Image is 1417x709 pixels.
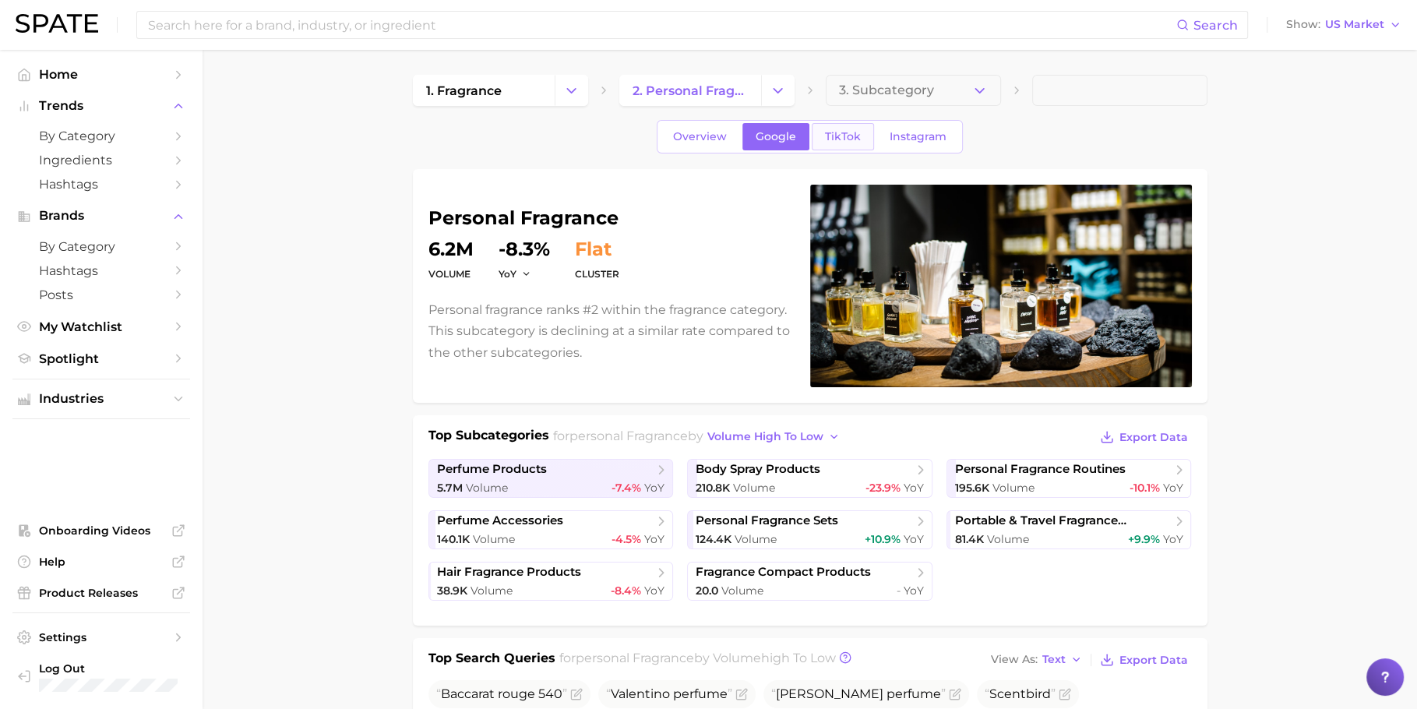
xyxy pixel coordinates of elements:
[812,123,874,150] a: TikTok
[428,265,474,284] dt: volume
[437,462,547,477] span: perfume products
[673,130,727,143] span: Overview
[428,510,674,549] a: perfume accessories140.1k Volume-4.5% YoY
[733,481,775,495] span: Volume
[39,263,164,278] span: Hashtags
[39,555,164,569] span: Help
[761,651,836,665] span: high to low
[39,177,164,192] span: Hashtags
[426,83,502,98] span: 1. fragrance
[12,626,190,649] a: Settings
[499,267,532,280] button: YoY
[12,204,190,228] button: Brands
[39,661,178,675] span: Log Out
[611,584,641,598] span: -8.4%
[904,532,924,546] span: YoY
[39,287,164,302] span: Posts
[1096,426,1191,448] button: Export Data
[12,235,190,259] a: by Category
[39,129,164,143] span: by Category
[1119,654,1188,667] span: Export Data
[576,651,694,665] span: personal fragrance
[12,550,190,573] a: Help
[12,172,190,196] a: Hashtags
[575,240,612,259] span: flat
[1286,20,1320,29] span: Show
[1162,481,1183,495] span: YoY
[12,581,190,605] a: Product Releases
[633,83,748,98] span: 2. personal fragrance
[955,513,1172,528] span: portable & travel fragrance products
[687,459,932,498] a: body spray products210.8k Volume-23.9% YoY
[991,655,1038,664] span: View As
[39,351,164,366] span: Spotlight
[946,459,1192,498] a: personal fragrance routines195.6k Volume-10.1% YoY
[742,123,809,150] a: Google
[696,565,871,580] span: fragrance compact products
[575,265,619,284] dt: cluster
[1162,532,1183,546] span: YoY
[890,130,946,143] span: Instagram
[12,94,190,118] button: Trends
[1119,431,1188,444] span: Export Data
[897,584,901,598] span: -
[644,481,664,495] span: YoY
[12,259,190,283] a: Hashtags
[146,12,1176,38] input: Search here for a brand, industry, or ingredient
[473,532,515,546] span: Volume
[1096,649,1191,671] button: Export Data
[555,75,588,106] button: Change Category
[1325,20,1384,29] span: US Market
[12,387,190,411] button: Industries
[949,688,961,700] button: Flag as miscategorized or irrelevant
[428,209,791,228] h1: personal fragrance
[39,67,164,82] span: Home
[553,429,844,443] span: for by
[428,562,674,601] a: hair fragrance products38.9k Volume-8.4% YoY
[12,62,190,86] a: Home
[955,462,1126,477] span: personal fragrance routines
[992,481,1035,495] span: Volume
[12,347,190,371] a: Spotlight
[569,429,688,443] span: personal fragrance
[39,153,164,168] span: Ingredients
[39,239,164,254] span: by Category
[1129,481,1159,495] span: -10.1%
[955,481,989,495] span: 195.6k
[1042,655,1066,664] span: Text
[499,240,550,259] dd: -8.3%
[39,524,164,538] span: Onboarding Videos
[707,430,823,443] span: volume high to low
[612,532,641,546] span: -4.5%
[12,148,190,172] a: Ingredients
[696,462,820,477] span: body spray products
[703,426,844,447] button: volume high to low
[876,123,960,150] a: Instagram
[825,130,861,143] span: TikTok
[865,481,901,495] span: -23.9%
[687,510,932,549] a: personal fragrance sets124.4k Volume+10.9% YoY
[428,649,555,671] h1: Top Search Queries
[466,481,508,495] span: Volume
[985,686,1056,701] span: Scentbird
[687,562,932,601] a: fragrance compact products20.0 Volume- YoY
[39,392,164,406] span: Industries
[428,299,791,363] p: Personal fragrance ranks #2 within the fragrance category. This subcategory is declining at a sim...
[735,532,777,546] span: Volume
[1282,15,1405,35] button: ShowUS Market
[955,532,984,546] span: 81.4k
[696,532,731,546] span: 124.4k
[39,586,164,600] span: Product Releases
[904,584,924,598] span: YoY
[696,584,718,598] span: 20.0
[437,565,581,580] span: hair fragrance products
[570,688,583,700] button: Flag as miscategorized or irrelevant
[12,283,190,307] a: Posts
[16,14,98,33] img: SPATE
[612,481,641,495] span: -7.4%
[428,240,474,259] dd: 6.2m
[428,426,549,450] h1: Top Subcategories
[413,75,555,106] a: 1. fragrance
[644,532,664,546] span: YoY
[437,481,463,495] span: 5.7m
